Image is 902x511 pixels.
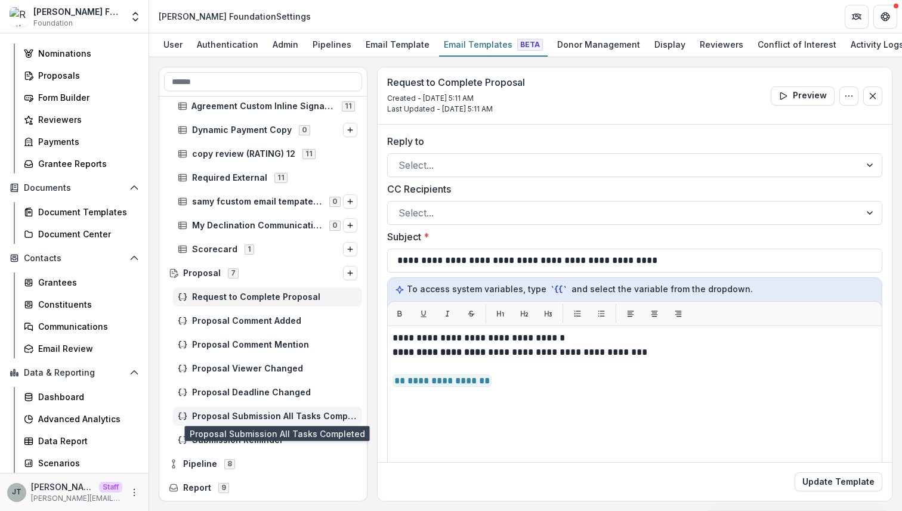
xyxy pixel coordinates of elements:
label: Reply to [387,134,875,148]
code: `{{` [549,283,569,296]
button: Open Documents [5,178,144,197]
div: samy fcustom email tempate v20Options [173,192,362,211]
a: User [159,33,187,57]
p: Last Updated - [DATE] 5:11 AM [387,104,525,114]
button: H2 [515,304,534,323]
div: Proposal Deadline Changed [173,383,362,402]
span: samy fcustom email tempate v2 [192,197,322,207]
div: Communications [38,320,134,333]
span: Dynamic Payment Copy [192,125,292,135]
button: Open Data & Reporting [5,363,144,382]
a: Form Builder [19,88,144,107]
button: Options [839,86,858,106]
span: Proposal Deadline Changed [192,388,357,398]
a: Communications [19,317,144,336]
span: 11 [342,101,355,111]
h3: Request to Complete Proposal [387,77,525,88]
button: Open entity switcher [127,5,144,29]
div: Email Review [38,342,134,355]
button: Underline [414,304,433,323]
button: Strikethrough [462,304,481,323]
span: 0 [299,125,310,135]
div: Nominations [38,47,134,60]
div: Donor Management [552,36,645,53]
span: copy review (RATING) 12 [192,149,295,159]
span: Beta [517,39,543,51]
button: Options [343,266,357,280]
div: Proposal Comment Mention [173,335,362,354]
div: Request to Complete Proposal [173,287,362,306]
div: Admin [268,36,303,53]
div: Scorecard1Options [173,240,362,259]
div: Proposal7Options [164,264,362,283]
div: Data Report [38,435,134,447]
div: Payments [38,135,134,148]
div: Document Center [38,228,134,240]
p: Created - [DATE] 5:11 AM [387,93,525,104]
span: 9 [218,483,229,493]
a: Scenarios [19,453,144,473]
p: [PERSON_NAME] [31,481,94,493]
label: Subject [387,230,875,244]
span: Proposal Submission All Tasks Completed [192,411,357,422]
span: Agreement Custom Inline Signature [191,101,335,112]
a: Admin [268,33,303,57]
div: Grantees [38,276,134,289]
button: H3 [539,304,558,323]
div: User [159,36,187,53]
a: Data Report [19,431,144,451]
a: Grantee Reports [19,154,144,174]
div: Constituents [38,298,134,311]
div: Submission Reminder [173,431,362,450]
div: Proposal Comment Added [173,311,362,330]
a: Advanced Analytics [19,409,144,429]
nav: breadcrumb [154,8,316,25]
button: Partners [845,5,869,29]
span: Contacts [24,253,125,264]
button: Get Help [873,5,897,29]
div: Pipelines [308,36,356,53]
div: Form Builder [38,91,134,104]
a: Conflict of Interest [753,33,841,57]
button: Align center [645,304,664,323]
div: Proposals [38,69,134,82]
span: Submission Reminder [192,435,357,445]
div: Display [650,36,690,53]
span: 7 [228,268,239,278]
button: Open Contacts [5,249,144,268]
a: Email Template [361,33,434,57]
button: Options [343,123,357,137]
img: Ruthwick Foundation [10,7,29,26]
a: Payments [19,132,144,151]
div: Reviewers [38,113,134,126]
span: 8 [224,459,235,469]
a: Donor Management [552,33,645,57]
div: Proposal Viewer Changed [173,359,362,378]
div: [PERSON_NAME] Foundation [33,5,122,18]
div: Conflict of Interest [753,36,841,53]
button: Options [343,218,357,233]
p: To access system variables, type and select the variable from the dropdown. [395,283,875,296]
a: Nominations [19,44,144,63]
button: Align right [669,304,688,323]
a: Document Templates [19,202,144,222]
button: More [127,485,141,500]
span: Documents [24,183,125,193]
div: Proposal Submission All Tasks Completed [173,407,362,426]
a: Pipelines [308,33,356,57]
span: Report [183,483,211,493]
div: Joyce N Temelio [12,488,21,496]
div: Email Templates [439,36,548,53]
button: Options [343,194,357,209]
div: copy review (RATING) 1211 [173,144,362,163]
button: Options [343,242,357,256]
a: Proposals [19,66,144,85]
label: CC Recipients [387,182,875,196]
button: List [592,304,611,323]
span: My Declination Communication [192,221,322,231]
a: Authentication [192,33,263,57]
button: Italic [438,304,457,323]
div: [PERSON_NAME] Foundation Settings [159,10,311,23]
button: List [568,304,587,323]
span: Data & Reporting [24,368,125,378]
